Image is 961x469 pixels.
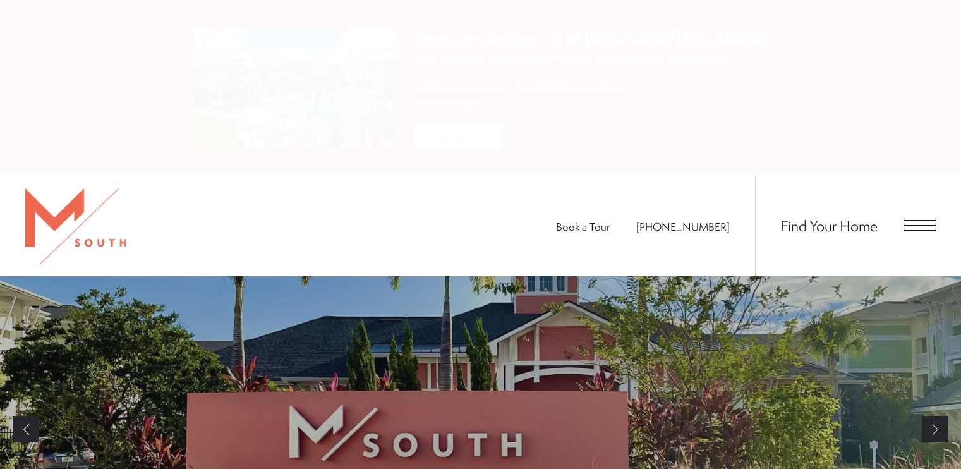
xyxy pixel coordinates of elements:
img: Summer Savings at M South Apartments [193,28,396,147]
a: Learn More! [414,123,501,150]
button: Open Menu [904,220,936,231]
a: Book a Tour [556,219,610,234]
a: Find Your Home [781,216,878,236]
img: MSouth [25,188,126,264]
a: Next [922,416,948,442]
div: Summer Savings at M [GEOGRAPHIC_DATA] [414,25,768,50]
span: [PHONE_NUMBER] [636,219,730,234]
a: Previous [13,416,39,442]
div: Restrictions Apply! [414,99,768,110]
a: Call Us at 813-570-8014 [636,219,730,234]
p: We're Offering Up To ONE MONTH FREE on Select Homes For A Limited Time!* Call Our Friendly Leasin... [414,53,768,93]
